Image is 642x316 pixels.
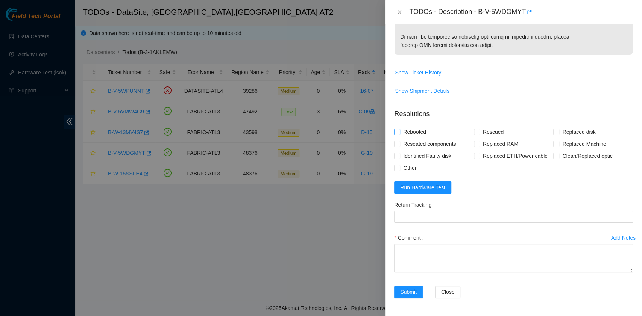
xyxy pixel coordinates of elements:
[480,150,551,162] span: Replaced ETH/Power cable
[559,150,615,162] span: Clean/Replaced optic
[394,199,437,211] label: Return Tracking
[409,6,633,18] div: TODOs - Description - B-V-5WDGMYT
[559,138,609,150] span: Replaced Machine
[394,211,633,223] input: Return Tracking
[400,162,419,174] span: Other
[480,126,507,138] span: Rescued
[395,85,450,97] button: Show Shipment Details
[395,68,441,77] span: Show Ticket History
[400,138,459,150] span: Reseated components
[559,126,598,138] span: Replaced disk
[394,103,633,119] p: Resolutions
[395,87,449,95] span: Show Shipment Details
[611,235,636,240] div: Add Notes
[400,126,429,138] span: Rebooted
[480,138,521,150] span: Replaced RAM
[396,9,402,15] span: close
[394,9,405,16] button: Close
[400,150,454,162] span: Identified Faulty disk
[435,286,461,298] button: Close
[394,244,633,272] textarea: Comment
[394,286,423,298] button: Submit
[394,232,426,244] label: Comment
[400,288,417,296] span: Submit
[394,181,451,194] button: Run Hardware Test
[400,183,445,192] span: Run Hardware Test
[395,67,442,79] button: Show Ticket History
[611,232,636,244] button: Add Notes
[441,288,455,296] span: Close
